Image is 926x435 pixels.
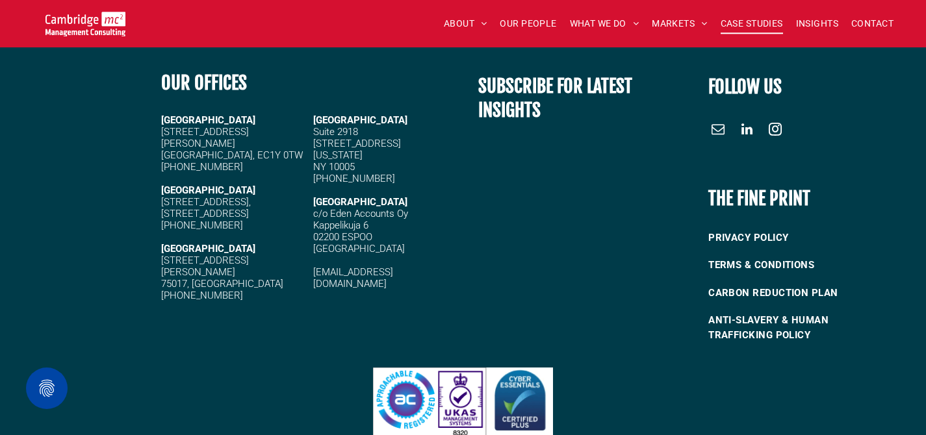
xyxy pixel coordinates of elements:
[708,75,782,98] font: FOLLOW US
[313,208,408,255] span: c/o Eden Accounts Oy Kappelikuja 6 02200 ESPOO [GEOGRAPHIC_DATA]
[45,12,125,36] img: Go to Homepage
[161,161,243,173] span: [PHONE_NUMBER]
[313,196,407,208] span: [GEOGRAPHIC_DATA]
[313,161,355,173] span: NY 10005
[708,306,885,349] a: ANTI-SLAVERY & HUMAN TRAFFICKING POLICY
[708,279,885,307] a: CARBON REDUCTION PLAN
[737,119,756,142] a: linkedin
[708,224,885,252] a: PRIVACY POLICY
[161,278,283,290] span: 75017, [GEOGRAPHIC_DATA]
[161,243,255,255] strong: [GEOGRAPHIC_DATA]
[645,14,714,34] a: MARKETS
[161,114,255,126] strong: [GEOGRAPHIC_DATA]
[790,14,845,34] a: INSIGHTS
[161,219,243,231] span: [PHONE_NUMBER]
[313,266,393,290] a: [EMAIL_ADDRESS][DOMAIN_NAME]
[313,173,395,184] span: [PHONE_NUMBER]
[161,208,249,219] span: [STREET_ADDRESS]
[708,119,728,142] a: email
[765,119,785,142] a: instagram
[161,196,251,208] span: [STREET_ADDRESS],
[714,14,790,34] a: CASE STUDIES
[708,251,885,279] a: TERMS & CONDITIONS
[563,14,646,34] a: WHAT WE DO
[313,138,401,149] span: [STREET_ADDRESS]
[161,71,247,94] b: OUR OFFICES
[313,149,363,161] span: [US_STATE]
[161,184,255,196] strong: [GEOGRAPHIC_DATA]
[45,14,125,27] a: Your Business Transformed | Cambridge Management Consulting
[313,114,407,126] span: [GEOGRAPHIC_DATA]
[708,187,810,210] b: THE FINE PRINT
[313,126,358,138] span: Suite 2918
[161,126,303,161] span: [STREET_ADDRESS][PERSON_NAME] [GEOGRAPHIC_DATA], EC1Y 0TW
[845,14,900,34] a: CONTACT
[721,14,783,34] span: CASE STUDIES
[478,75,632,121] span: SUBSCRIBE FOR LATEST INSIGHTS
[161,290,243,301] span: [PHONE_NUMBER]
[437,14,494,34] a: ABOUT
[161,255,249,278] span: [STREET_ADDRESS][PERSON_NAME]
[493,14,563,34] a: OUR PEOPLE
